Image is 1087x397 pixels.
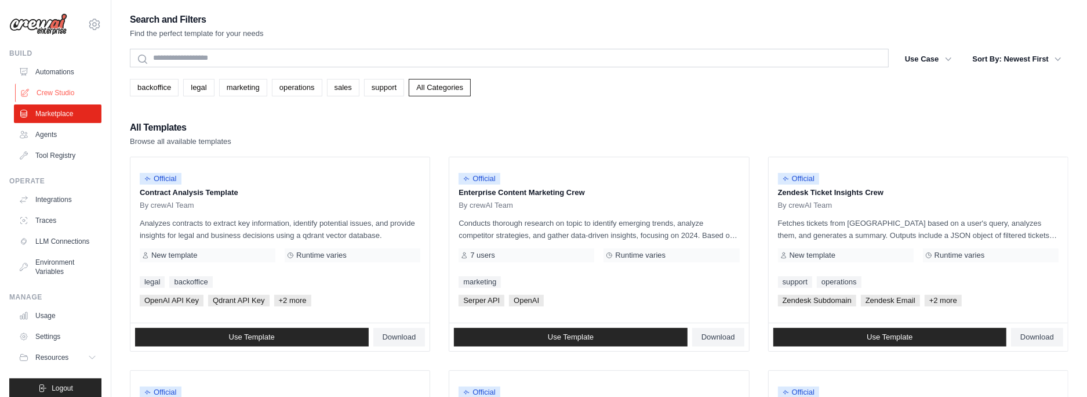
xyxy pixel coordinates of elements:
[701,333,735,342] span: Download
[140,295,203,306] span: OpenAI API Key
[140,173,181,185] span: Official
[14,253,101,281] a: Environment Variables
[274,295,311,306] span: +2 more
[409,79,471,96] a: All Categories
[140,187,420,198] p: Contract Analysis Template
[935,251,985,260] span: Runtime varies
[296,251,347,260] span: Runtime varies
[1020,333,1054,342] span: Download
[454,328,688,347] a: Use Template
[151,251,197,260] span: New template
[135,328,369,347] a: Use Template
[459,295,504,306] span: Serper API
[898,49,959,70] button: Use Case
[778,201,832,210] span: By crewAI Team
[383,333,416,342] span: Download
[773,328,1007,347] a: Use Template
[130,12,264,28] h2: Search and Filters
[14,306,101,325] a: Usage
[364,79,404,96] a: support
[14,63,101,81] a: Automations
[183,79,214,96] a: legal
[778,217,1059,241] p: Fetches tickets from [GEOGRAPHIC_DATA] based on a user's query, analyzes them, and generates a su...
[14,211,101,230] a: Traces
[229,333,275,342] span: Use Template
[9,13,67,35] img: Logo
[373,328,426,347] a: Download
[130,120,231,136] h2: All Templates
[130,136,231,147] p: Browse all available templates
[459,187,739,198] p: Enterprise Content Marketing Crew
[470,251,495,260] span: 7 users
[925,295,962,306] span: +2 more
[35,353,68,362] span: Resources
[692,328,744,347] a: Download
[1011,328,1063,347] a: Download
[14,190,101,209] a: Integrations
[219,79,267,96] a: marketing
[778,276,812,288] a: support
[790,251,835,260] span: New template
[459,173,500,185] span: Official
[615,251,666,260] span: Runtime varies
[327,79,359,96] a: sales
[14,327,101,346] a: Settings
[14,348,101,367] button: Resources
[14,232,101,251] a: LLM Connections
[14,125,101,144] a: Agents
[140,217,420,241] p: Analyzes contracts to extract key information, identify potential issues, and provide insights fo...
[14,146,101,165] a: Tool Registry
[778,187,1059,198] p: Zendesk Ticket Insights Crew
[169,276,212,288] a: backoffice
[140,276,165,288] a: legal
[817,276,861,288] a: operations
[9,293,101,302] div: Manage
[459,276,501,288] a: marketing
[509,295,544,306] span: OpenAI
[130,28,264,39] p: Find the perfect template for your needs
[140,201,194,210] span: By crewAI Team
[778,295,856,306] span: Zendesk Subdomain
[966,49,1068,70] button: Sort By: Newest First
[459,201,513,210] span: By crewAI Team
[9,176,101,186] div: Operate
[9,49,101,58] div: Build
[548,333,594,342] span: Use Template
[867,333,913,342] span: Use Template
[861,295,920,306] span: Zendesk Email
[14,104,101,123] a: Marketplace
[15,84,103,102] a: Crew Studio
[778,173,820,185] span: Official
[272,79,322,96] a: operations
[52,384,73,393] span: Logout
[459,217,739,241] p: Conducts thorough research on topic to identify emerging trends, analyze competitor strategies, a...
[208,295,270,306] span: Qdrant API Key
[130,79,179,96] a: backoffice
